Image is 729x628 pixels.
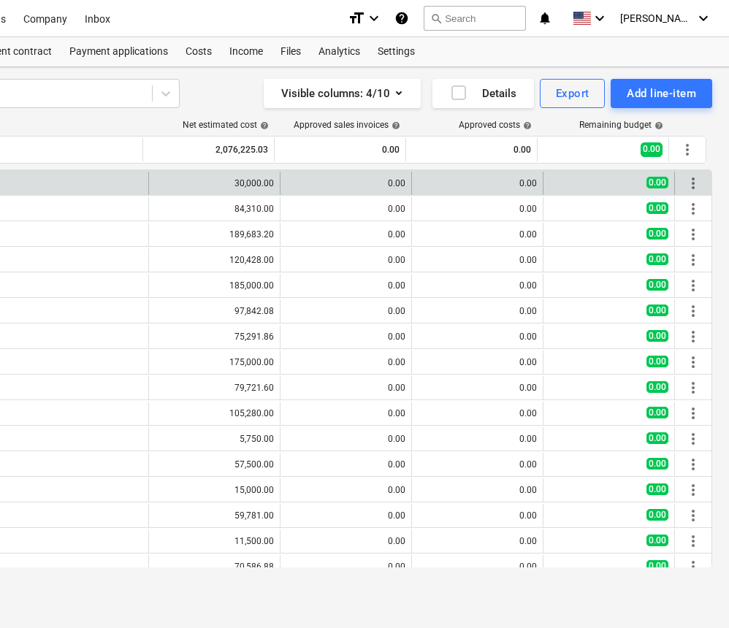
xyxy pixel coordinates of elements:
div: 0.00 [286,229,405,240]
div: 0.00 [280,138,400,161]
span: help [257,121,269,130]
div: Income [221,37,272,66]
div: 0.00 [418,332,537,342]
div: 0.00 [286,204,405,214]
div: 0.00 [418,204,537,214]
div: 30,000.00 [155,178,274,188]
iframe: Chat Widget [656,558,729,628]
div: Add line-item [627,84,696,103]
div: 0.00 [418,510,537,521]
span: 0.00 [646,330,668,342]
span: help [389,121,400,130]
div: 0.00 [412,138,531,161]
div: 0.00 [418,306,537,316]
div: 59,781.00 [155,510,274,521]
span: More actions [684,430,702,448]
div: 2,076,225.03 [149,138,268,161]
span: More actions [684,175,702,192]
div: 0.00 [286,408,405,418]
span: More actions [684,405,702,422]
div: 0.00 [286,178,405,188]
span: More actions [684,507,702,524]
div: Approved costs [459,120,532,130]
div: 0.00 [286,280,405,291]
div: Files [272,37,310,66]
span: help [652,121,663,130]
div: 0.00 [418,536,537,546]
div: 0.00 [286,562,405,572]
i: keyboard_arrow_down [591,9,608,27]
div: 0.00 [418,255,537,265]
div: 0.00 [418,280,537,291]
div: 97,842.08 [155,306,274,316]
button: Visible columns:4/10 [264,79,421,108]
span: 0.00 [646,228,668,240]
div: 105,280.00 [155,408,274,418]
span: More actions [684,532,702,550]
div: 0.00 [418,229,537,240]
span: 0.00 [646,177,668,188]
div: Remaining budget [579,120,663,130]
span: More actions [684,277,702,294]
span: More actions [684,456,702,473]
span: 0.00 [646,432,668,444]
div: Approved sales invoices [294,120,400,130]
span: 0.00 [646,560,668,572]
div: 0.00 [286,434,405,444]
span: 0.00 [646,305,668,316]
span: [PERSON_NAME] [620,12,693,24]
div: Analytics [310,37,369,66]
span: 0.00 [646,483,668,495]
span: 0.00 [646,535,668,546]
div: 0.00 [286,459,405,470]
div: 0.00 [286,536,405,546]
i: keyboard_arrow_down [365,9,383,27]
span: 0.00 [646,279,668,291]
div: 0.00 [418,178,537,188]
button: Details [432,79,534,108]
div: 0.00 [286,510,405,521]
div: 0.00 [418,408,537,418]
div: 0.00 [286,357,405,367]
div: Net estimated cost [183,120,269,130]
span: 0.00 [646,253,668,265]
span: More actions [684,379,702,397]
div: 0.00 [286,485,405,495]
a: Payment applications [61,37,177,66]
span: More actions [684,251,702,269]
span: 0.00 [646,407,668,418]
div: 79,721.60 [155,383,274,393]
div: 189,683.20 [155,229,274,240]
div: Visible columns : 4/10 [281,84,403,103]
span: search [430,12,442,24]
i: Knowledge base [394,9,409,27]
div: Details [450,84,516,103]
button: Export [540,79,606,108]
div: 0.00 [286,255,405,265]
span: 0.00 [646,509,668,521]
div: 15,000.00 [155,485,274,495]
button: Add line-item [611,79,712,108]
span: More actions [684,200,702,218]
i: format_size [348,9,365,27]
div: 5,750.00 [155,434,274,444]
div: 75,291.86 [155,332,274,342]
a: Costs [177,37,221,66]
div: 0.00 [286,306,405,316]
span: 0.00 [646,356,668,367]
i: notifications [538,9,552,27]
div: 0.00 [418,485,537,495]
button: Search [424,6,526,31]
i: keyboard_arrow_down [695,9,712,27]
span: More actions [684,302,702,320]
div: 0.00 [418,459,537,470]
span: More actions [684,353,702,371]
span: More actions [684,481,702,499]
div: 0.00 [418,383,537,393]
div: 70,586.88 [155,562,274,572]
span: More actions [684,328,702,345]
div: Settings [369,37,424,66]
